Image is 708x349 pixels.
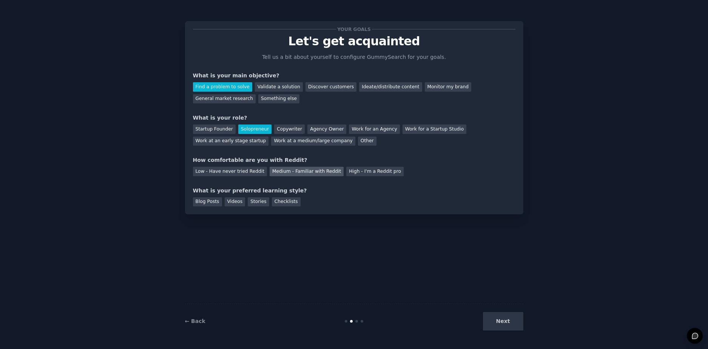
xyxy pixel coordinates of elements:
div: Low - Have never tried Reddit [193,167,267,176]
div: Checklists [272,197,301,207]
div: Work at an early stage startup [193,137,269,146]
div: Agency Owner [307,125,346,134]
div: Discover customers [305,82,356,92]
p: Tell us a bit about yourself to configure GummySearch for your goals. [259,53,449,61]
div: What is your main objective? [193,72,515,80]
p: Let's get acquainted [193,35,515,48]
div: Something else [258,94,299,104]
div: How comfortable are you with Reddit? [193,156,515,164]
span: Your goals [336,25,372,33]
div: General market research [193,94,256,104]
a: ← Back [185,318,205,324]
div: Work at a medium/large company [271,137,355,146]
div: Startup Founder [193,125,236,134]
div: Medium - Familiar with Reddit [270,167,344,176]
div: Work for an Agency [349,125,400,134]
div: Other [358,137,376,146]
div: Videos [225,197,245,207]
div: What is your role? [193,114,515,122]
div: Blog Posts [193,197,222,207]
div: What is your preferred learning style? [193,187,515,195]
div: Copywriter [274,125,305,134]
div: Find a problem to solve [193,82,252,92]
div: Validate a solution [255,82,303,92]
div: Monitor my brand [425,82,471,92]
div: Work for a Startup Studio [403,125,466,134]
div: Stories [248,197,269,207]
div: Ideate/distribute content [359,82,422,92]
div: Solopreneur [238,125,271,134]
div: High - I'm a Reddit pro [346,167,404,176]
